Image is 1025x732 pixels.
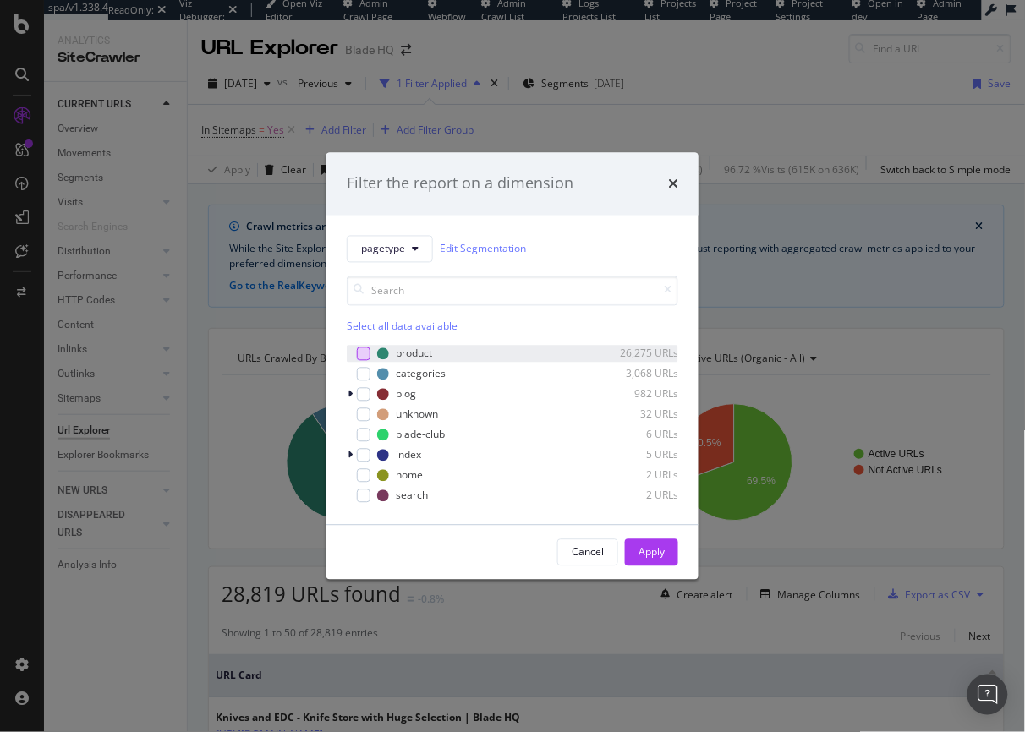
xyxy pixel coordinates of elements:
div: 2 URLs [595,468,678,483]
div: modal [326,153,699,580]
div: Select all data available [347,319,678,333]
div: 6 URLs [595,428,678,442]
div: 2 URLs [595,489,678,503]
div: blog [396,387,416,402]
div: home [396,468,423,483]
div: index [396,448,421,462]
div: search [396,489,428,503]
div: 3,068 URLs [595,367,678,381]
div: Open Intercom Messenger [967,675,1008,715]
button: Apply [625,538,678,565]
div: 26,275 URLs [595,347,678,361]
div: blade-club [396,428,445,442]
div: unknown [396,407,438,422]
div: times [668,173,678,195]
div: Cancel [572,545,604,560]
button: pagetype [347,235,433,262]
button: Cancel [557,538,618,565]
a: Edit Segmentation [440,240,526,258]
span: pagetype [361,242,405,256]
div: Apply [639,545,665,560]
div: 982 URLs [595,387,678,402]
div: categories [396,367,446,381]
input: Search [347,276,678,305]
div: Filter the report on a dimension [347,173,573,195]
div: 32 URLs [595,407,678,422]
div: 5 URLs [595,448,678,462]
div: product [396,347,432,361]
